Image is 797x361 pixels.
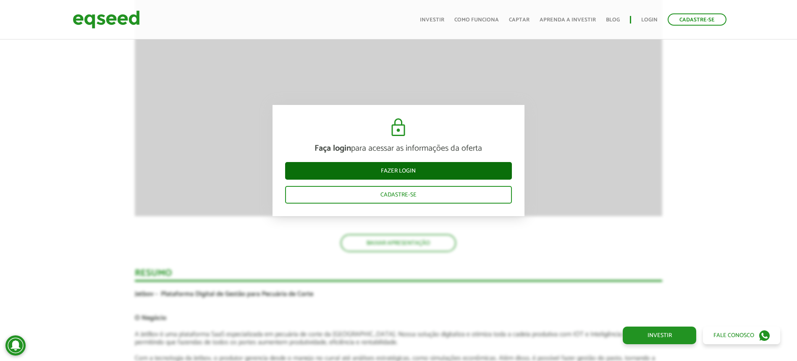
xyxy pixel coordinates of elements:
p: para acessar as informações da oferta [285,144,512,154]
strong: Faça login [315,141,351,155]
a: Fale conosco [703,327,780,344]
a: Blog [606,17,620,23]
a: Login [641,17,658,23]
a: Investir [623,327,696,344]
a: Como funciona [454,17,499,23]
a: Fazer login [285,162,512,180]
a: Investir [420,17,444,23]
a: Cadastre-se [285,186,512,204]
a: Cadastre-se [668,13,726,26]
img: cadeado.svg [388,118,409,138]
a: Aprenda a investir [540,17,596,23]
a: Captar [509,17,530,23]
img: EqSeed [73,8,140,31]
